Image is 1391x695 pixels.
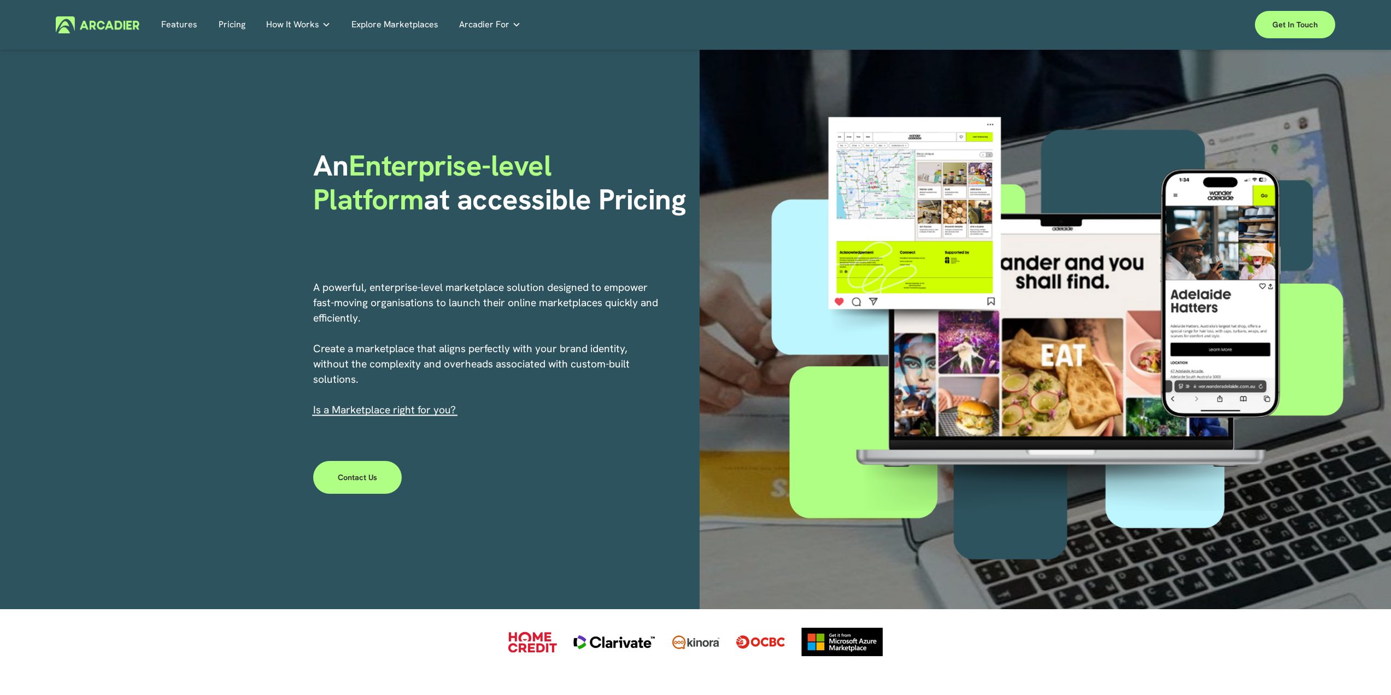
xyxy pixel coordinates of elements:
[266,16,331,33] a: folder dropdown
[266,17,319,32] span: How It Works
[313,147,559,218] span: Enterprise-level Platform
[161,16,197,33] a: Features
[459,17,509,32] span: Arcadier For
[313,149,692,217] h1: An at accessible Pricing
[351,16,438,33] a: Explore Marketplaces
[56,16,139,33] img: Arcadier
[316,403,456,417] a: s a Marketplace right for you?
[459,16,521,33] a: folder dropdown
[313,461,402,494] a: Contact Us
[313,403,456,417] span: I
[1336,643,1391,695] iframe: Chat Widget
[313,280,660,418] p: A powerful, enterprise-level marketplace solution designed to empower fast-moving organisations t...
[219,16,245,33] a: Pricing
[1255,11,1335,38] a: Get in touch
